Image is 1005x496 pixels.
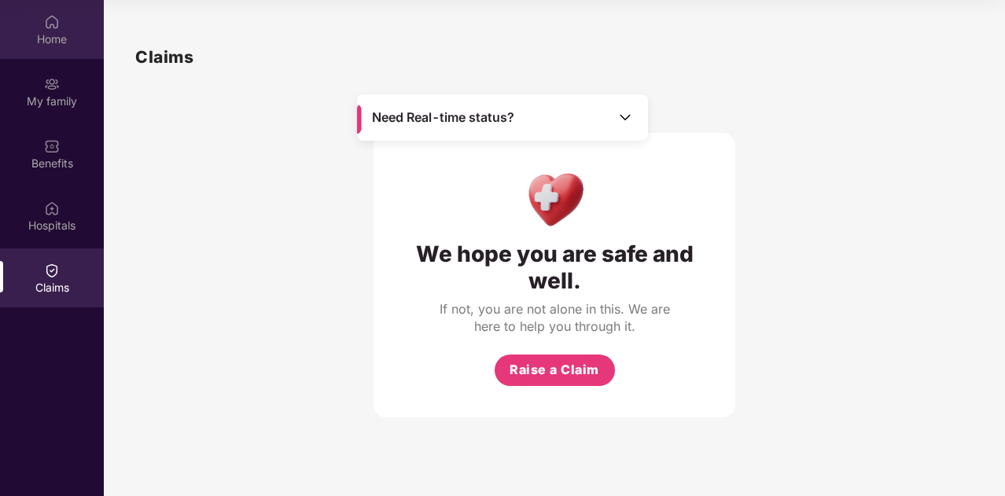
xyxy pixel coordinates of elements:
img: svg+xml;base64,PHN2ZyB3aWR0aD0iMjAiIGhlaWdodD0iMjAiIHZpZXdCb3g9IjAgMCAyMCAyMCIgZmlsbD0ibm9uZSIgeG... [44,76,60,92]
span: Raise a Claim [510,360,599,380]
img: Toggle Icon [617,109,633,125]
div: If not, you are not alone in this. We are here to help you through it. [436,300,672,335]
img: svg+xml;base64,PHN2ZyBpZD0iSG9tZSIgeG1sbnM9Imh0dHA6Ly93d3cudzMub3JnLzIwMDAvc3ZnIiB3aWR0aD0iMjAiIG... [44,14,60,30]
img: svg+xml;base64,PHN2ZyBpZD0iQmVuZWZpdHMiIHhtbG5zPSJodHRwOi8vd3d3LnczLm9yZy8yMDAwL3N2ZyIgd2lkdGg9Ij... [44,138,60,154]
div: We hope you are safe and well. [405,241,704,294]
span: Need Real-time status? [372,109,514,126]
img: svg+xml;base64,PHN2ZyBpZD0iQ2xhaW0iIHhtbG5zPSJodHRwOi8vd3d3LnczLm9yZy8yMDAwL3N2ZyIgd2lkdGg9IjIwIi... [44,263,60,278]
img: svg+xml;base64,PHN2ZyBpZD0iSG9zcGl0YWxzIiB4bWxucz0iaHR0cDovL3d3dy53My5vcmcvMjAwMC9zdmciIHdpZHRoPS... [44,200,60,216]
img: Health Care [521,164,589,233]
h1: Claims [135,44,193,70]
button: Raise a Claim [495,355,615,386]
